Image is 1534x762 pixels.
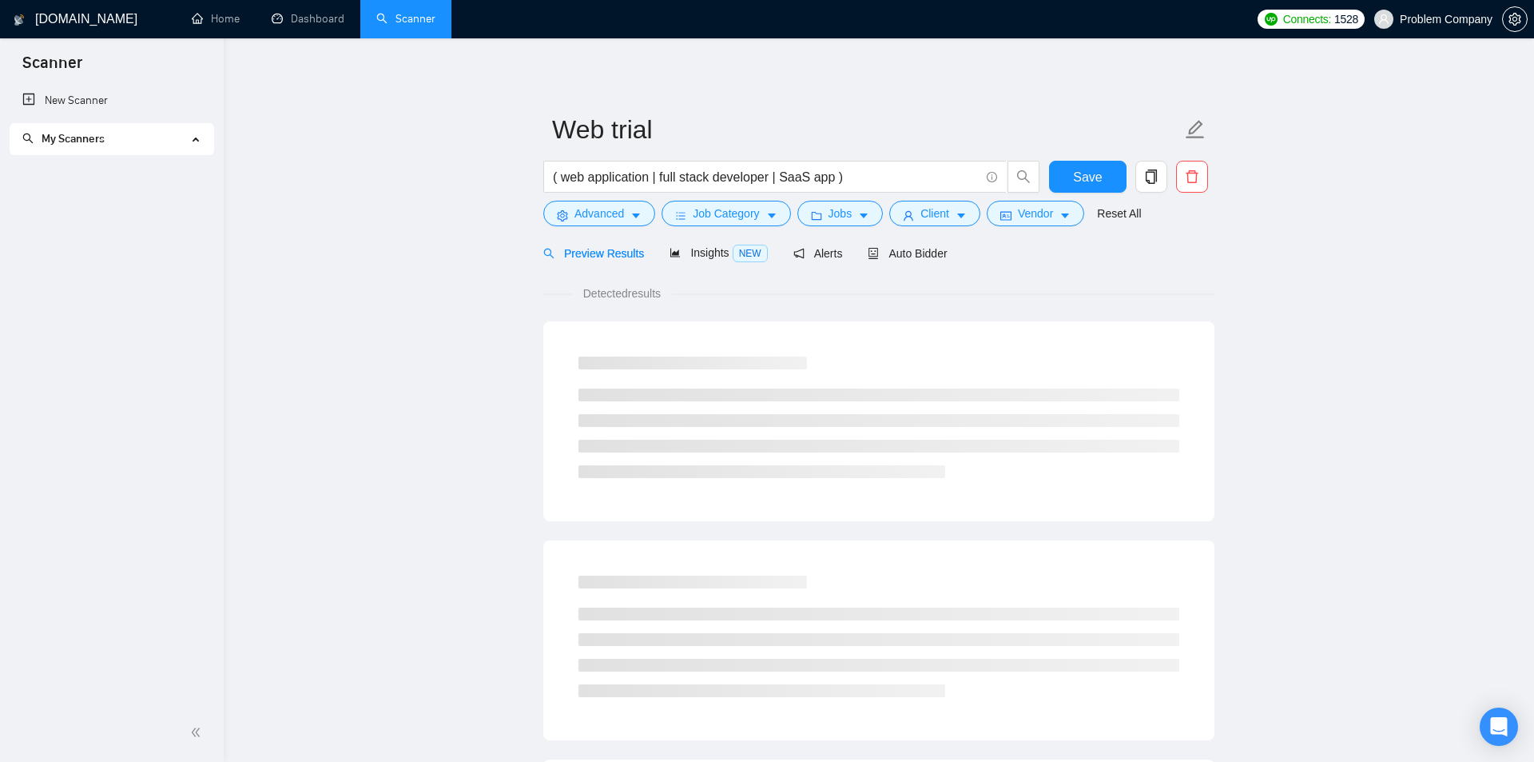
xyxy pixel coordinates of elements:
[1480,708,1518,746] div: Open Intercom Messenger
[987,172,997,182] span: info-circle
[766,209,777,221] span: caret-down
[1502,6,1528,32] button: setting
[1007,161,1039,193] button: search
[1059,209,1071,221] span: caret-down
[920,205,949,222] span: Client
[670,247,681,258] span: area-chart
[956,209,967,221] span: caret-down
[1185,119,1206,140] span: edit
[675,209,686,221] span: bars
[693,205,759,222] span: Job Category
[1136,170,1166,184] span: copy
[1008,170,1039,184] span: search
[793,247,843,260] span: Alerts
[553,167,980,187] input: Search Freelance Jobs...
[1176,161,1208,193] button: delete
[1283,10,1331,28] span: Connects:
[543,248,554,259] span: search
[14,7,25,33] img: logo
[10,51,95,85] span: Scanner
[1073,167,1102,187] span: Save
[572,285,672,302] span: Detected results
[1502,13,1528,26] a: setting
[868,247,947,260] span: Auto Bidder
[22,132,105,146] span: My Scanners
[10,85,213,117] li: New Scanner
[1177,170,1207,184] span: delete
[543,247,644,260] span: Preview Results
[903,209,914,221] span: user
[22,133,34,144] span: search
[376,12,435,26] a: searchScanner
[22,85,201,117] a: New Scanner
[1018,205,1053,222] span: Vendor
[574,205,624,222] span: Advanced
[630,209,642,221] span: caret-down
[190,724,206,740] span: double-left
[811,209,822,221] span: folder
[1000,209,1011,221] span: idcard
[1049,161,1127,193] button: Save
[42,132,105,146] span: My Scanners
[557,209,568,221] span: setting
[543,201,655,226] button: settingAdvancedcaret-down
[552,110,1182,150] input: Scanner name...
[987,201,1084,226] button: idcardVendorcaret-down
[670,246,767,259] span: Insights
[829,205,852,222] span: Jobs
[858,209,869,221] span: caret-down
[1135,161,1167,193] button: copy
[889,201,980,226] button: userClientcaret-down
[1503,13,1527,26] span: setting
[733,245,768,262] span: NEW
[1097,205,1141,222] a: Reset All
[1265,13,1278,26] img: upwork-logo.png
[192,12,240,26] a: homeHome
[662,201,790,226] button: barsJob Categorycaret-down
[797,201,884,226] button: folderJobscaret-down
[272,12,344,26] a: dashboardDashboard
[793,248,805,259] span: notification
[1334,10,1358,28] span: 1528
[1378,14,1389,25] span: user
[868,248,879,259] span: robot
